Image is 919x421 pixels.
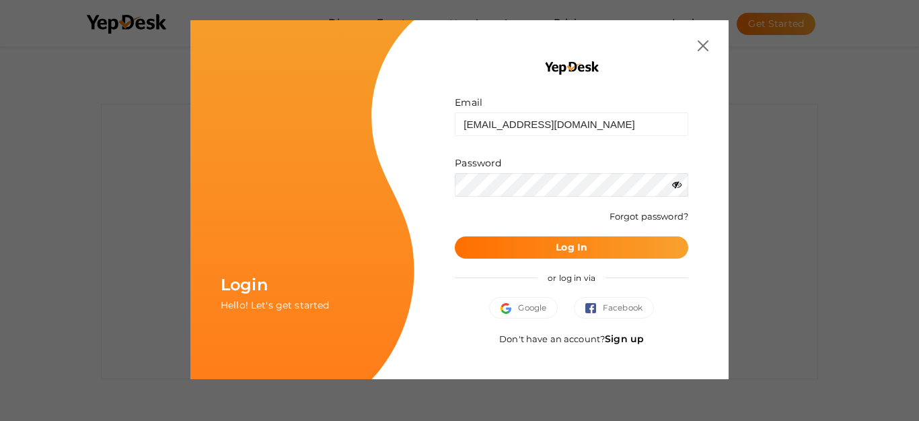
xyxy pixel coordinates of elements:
label: Email [455,96,482,109]
label: Password [455,156,501,170]
button: Facebook [574,297,654,319]
input: ex: some@example.com [455,112,688,136]
img: facebook.svg [585,303,603,314]
a: Sign up [605,333,644,345]
span: Don't have an account? [499,333,644,344]
span: Login [221,275,268,294]
button: Log In [455,236,688,259]
span: Hello! Let's get started [221,299,329,311]
span: Facebook [585,301,642,315]
img: close.svg [698,40,708,51]
button: Google [489,297,558,319]
a: Forgot password? [610,211,688,222]
b: Log In [556,241,587,253]
span: or log in via [538,263,605,293]
span: Google [501,301,546,315]
img: YEP_black_cropped.png [544,61,599,75]
img: google.svg [501,303,518,314]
